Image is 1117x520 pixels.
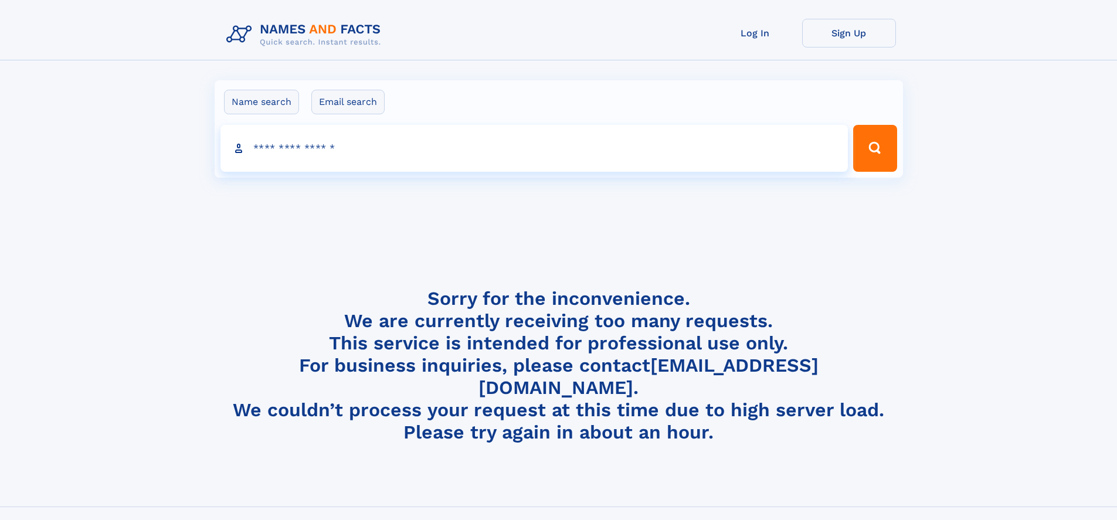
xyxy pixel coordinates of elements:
[853,125,897,172] button: Search Button
[802,19,896,47] a: Sign Up
[224,90,299,114] label: Name search
[220,125,848,172] input: search input
[222,287,896,444] h4: Sorry for the inconvenience. We are currently receiving too many requests. This service is intend...
[478,354,819,399] a: [EMAIL_ADDRESS][DOMAIN_NAME]
[708,19,802,47] a: Log In
[311,90,385,114] label: Email search
[222,19,391,50] img: Logo Names and Facts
